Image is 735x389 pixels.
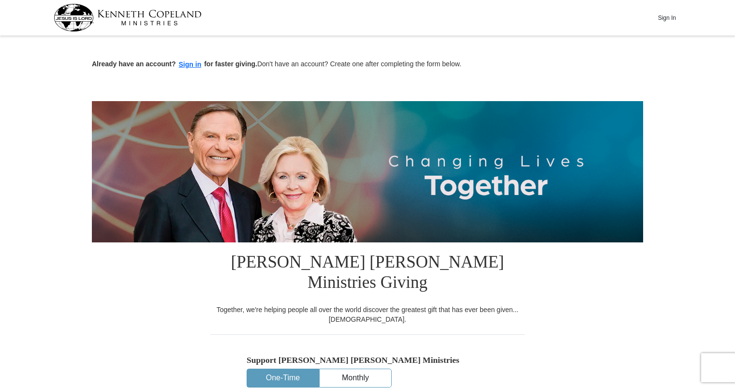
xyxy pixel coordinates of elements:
div: Together, we're helping people all over the world discover the greatest gift that has ever been g... [210,305,525,324]
button: Sign in [176,59,205,70]
button: Monthly [320,369,391,387]
img: kcm-header-logo.svg [54,4,202,31]
button: Sign In [652,10,681,25]
button: One-Time [247,369,319,387]
p: Don't have an account? Create one after completing the form below. [92,59,643,70]
h5: Support [PERSON_NAME] [PERSON_NAME] Ministries [247,355,488,365]
strong: Already have an account? for faster giving. [92,60,257,68]
h1: [PERSON_NAME] [PERSON_NAME] Ministries Giving [210,242,525,305]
